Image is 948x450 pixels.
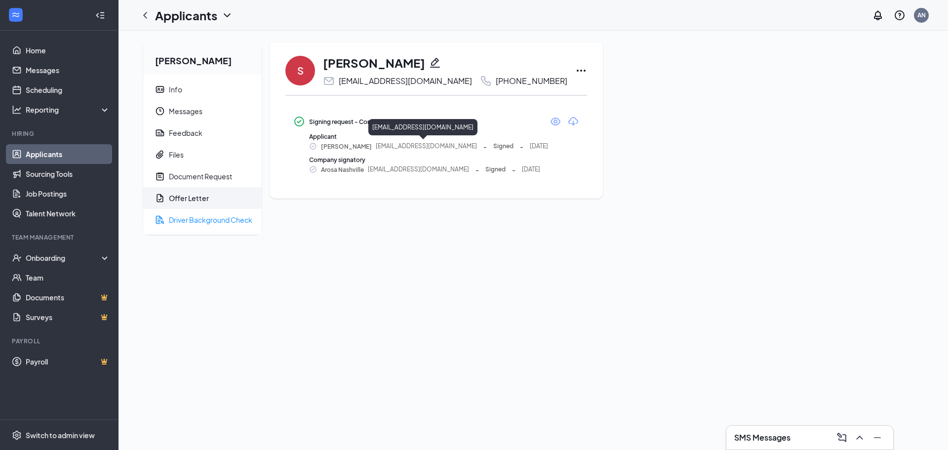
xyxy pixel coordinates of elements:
[309,142,317,150] svg: CheckmarkCircle
[95,10,105,20] svg: Collapse
[869,430,885,446] button: Minimize
[854,432,866,444] svg: ChevronUp
[512,164,515,175] span: -
[26,184,110,204] a: Job Postings
[376,142,477,151] span: [EMAIL_ADDRESS][DOMAIN_NAME]
[143,165,262,187] a: NoteActiveDocument Request
[567,116,579,127] svg: Download
[143,100,262,122] a: ClockMessages
[155,7,217,24] h1: Applicants
[155,193,165,203] svg: DocumentApprove
[309,165,317,173] svg: CheckmarkCircle
[139,9,151,21] svg: ChevronLeft
[143,209,262,231] a: DocumentSearchDriver Background Check
[12,337,108,345] div: Payroll
[12,430,22,440] svg: Settings
[12,253,22,263] svg: UserCheck
[143,42,262,75] h2: [PERSON_NAME]
[143,122,262,144] a: ReportFeedback
[530,142,548,151] span: [DATE]
[26,80,110,100] a: Scheduling
[155,215,165,225] svg: DocumentSearch
[368,119,477,135] div: [EMAIL_ADDRESS][DOMAIN_NAME]
[293,116,305,127] svg: CheckmarkCircle
[368,165,469,174] span: [EMAIL_ADDRESS][DOMAIN_NAME]
[26,352,110,371] a: PayrollCrown
[26,204,110,223] a: Talent Network
[872,9,884,21] svg: Notifications
[26,430,95,440] div: Switch to admin view
[734,432,790,443] h3: SMS Messages
[143,144,262,165] a: PaperclipFiles
[520,141,523,152] span: -
[485,165,506,174] span: Signed
[323,54,425,71] h1: [PERSON_NAME]
[834,430,850,446] button: ComposeMessage
[12,105,22,115] svg: Analysis
[169,128,202,138] div: Feedback
[475,164,479,175] span: -
[480,75,492,87] svg: Phone
[26,307,110,327] a: SurveysCrown
[221,9,233,21] svg: ChevronDown
[26,253,102,263] div: Onboarding
[550,116,561,127] svg: Eye
[26,105,111,115] div: Reporting
[321,164,364,175] span: Arosa Nashville
[323,75,335,87] svg: Email
[26,144,110,164] a: Applicants
[169,215,252,225] div: Driver Background Check
[339,76,472,86] div: [EMAIL_ADDRESS][DOMAIN_NAME]
[894,9,906,21] svg: QuestionInfo
[852,430,868,446] button: ChevronUp
[143,79,262,100] a: ContactCardInfo
[11,10,21,20] svg: WorkstreamLogo
[493,142,513,151] span: Signed
[169,150,184,160] div: Files
[155,106,165,116] svg: Clock
[155,150,165,160] svg: Paperclip
[26,287,110,307] a: DocumentsCrown
[169,100,254,122] span: Messages
[496,76,567,86] div: [PHONE_NUMBER]
[169,171,232,181] div: Document Request
[309,156,579,164] div: Company signatory
[26,60,110,80] a: Messages
[12,129,108,138] div: Hiring
[483,141,487,152] span: -
[143,187,262,209] a: DocumentApproveOffer Letter
[917,11,926,19] div: AN
[321,141,372,152] span: [PERSON_NAME]
[26,41,110,60] a: Home
[429,57,441,69] svg: Pencil
[522,165,540,174] span: [DATE]
[169,193,209,203] div: Offer Letter
[871,432,883,444] svg: Minimize
[26,268,110,287] a: Team
[155,84,165,94] svg: ContactCard
[155,128,165,138] svg: Report
[12,233,108,242] div: Team Management
[575,65,587,77] svg: Ellipses
[836,432,848,444] svg: ComposeMessage
[309,118,388,126] div: Signing request - Complete
[914,416,938,440] iframe: Intercom live chat
[309,132,579,141] div: Applicant
[169,84,182,94] div: Info
[155,171,165,181] svg: NoteActive
[26,164,110,184] a: Sourcing Tools
[297,64,304,78] div: S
